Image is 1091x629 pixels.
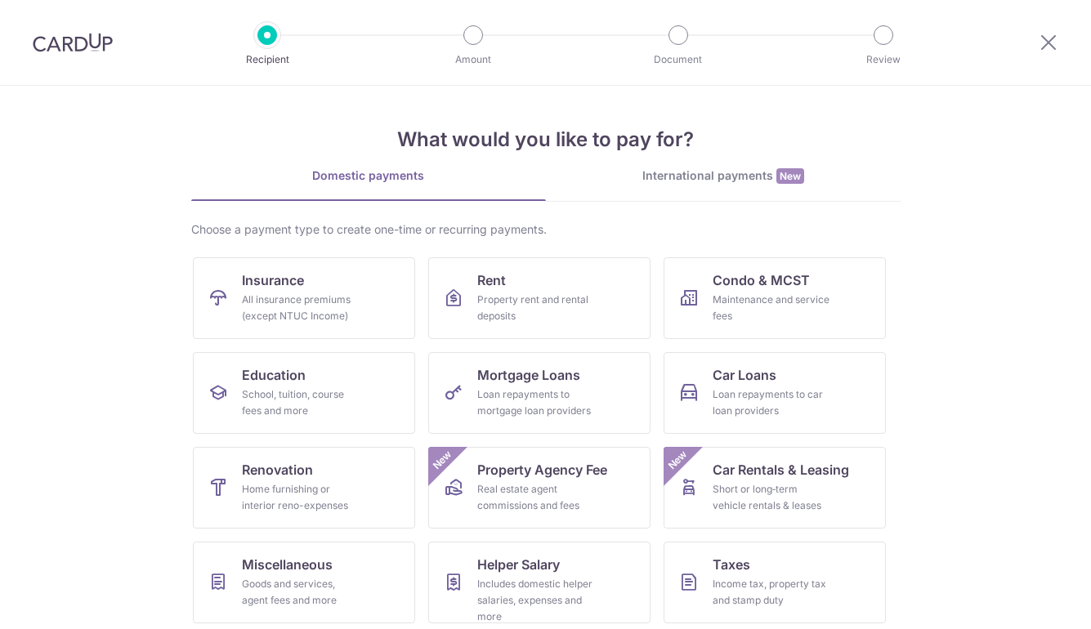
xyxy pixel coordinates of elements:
div: Loan repayments to car loan providers [713,386,830,419]
p: Review [823,51,944,68]
span: New [776,168,804,184]
div: International payments [546,167,901,185]
span: New [664,447,691,474]
span: Insurance [242,270,304,290]
a: Car LoansLoan repayments to car loan providers [664,352,886,434]
div: Domestic payments [191,167,546,184]
div: Home furnishing or interior reno-expenses [242,481,360,514]
div: Choose a payment type to create one-time or recurring payments. [191,221,901,238]
span: Education [242,365,306,385]
div: All insurance premiums (except NTUC Income) [242,292,360,324]
div: Goods and services, agent fees and more [242,576,360,609]
a: Car Rentals & LeasingShort or long‑term vehicle rentals & leasesNew [664,447,886,529]
span: Renovation [242,460,313,480]
a: EducationSchool, tuition, course fees and more [193,352,415,434]
div: Loan repayments to mortgage loan providers [477,386,595,419]
p: Document [618,51,739,68]
p: Recipient [207,51,328,68]
span: New [428,447,455,474]
div: Maintenance and service fees [713,292,830,324]
a: TaxesIncome tax, property tax and stamp duty [664,542,886,623]
span: Rent [477,270,506,290]
span: Car Rentals & Leasing [713,460,849,480]
span: Taxes [713,555,750,574]
div: Real estate agent commissions and fees [477,481,595,514]
a: Mortgage LoansLoan repayments to mortgage loan providers [428,352,651,434]
a: InsuranceAll insurance premiums (except NTUC Income) [193,257,415,339]
span: Condo & MCST [713,270,810,290]
h4: What would you like to pay for? [191,125,901,154]
a: MiscellaneousGoods and services, agent fees and more [193,542,415,623]
div: School, tuition, course fees and more [242,386,360,419]
span: Miscellaneous [242,555,333,574]
a: Condo & MCSTMaintenance and service fees [664,257,886,339]
span: Helper Salary [477,555,560,574]
p: Amount [413,51,534,68]
span: Mortgage Loans [477,365,580,385]
div: Includes domestic helper salaries, expenses and more [477,576,595,625]
img: CardUp [33,33,113,52]
span: Car Loans [713,365,776,385]
span: Property Agency Fee [477,460,607,480]
a: Helper SalaryIncludes domestic helper salaries, expenses and more [428,542,651,623]
a: Property Agency FeeReal estate agent commissions and feesNew [428,447,651,529]
div: Income tax, property tax and stamp duty [713,576,830,609]
div: Short or long‑term vehicle rentals & leases [713,481,830,514]
div: Property rent and rental deposits [477,292,595,324]
a: RentProperty rent and rental deposits [428,257,651,339]
a: RenovationHome furnishing or interior reno-expenses [193,447,415,529]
